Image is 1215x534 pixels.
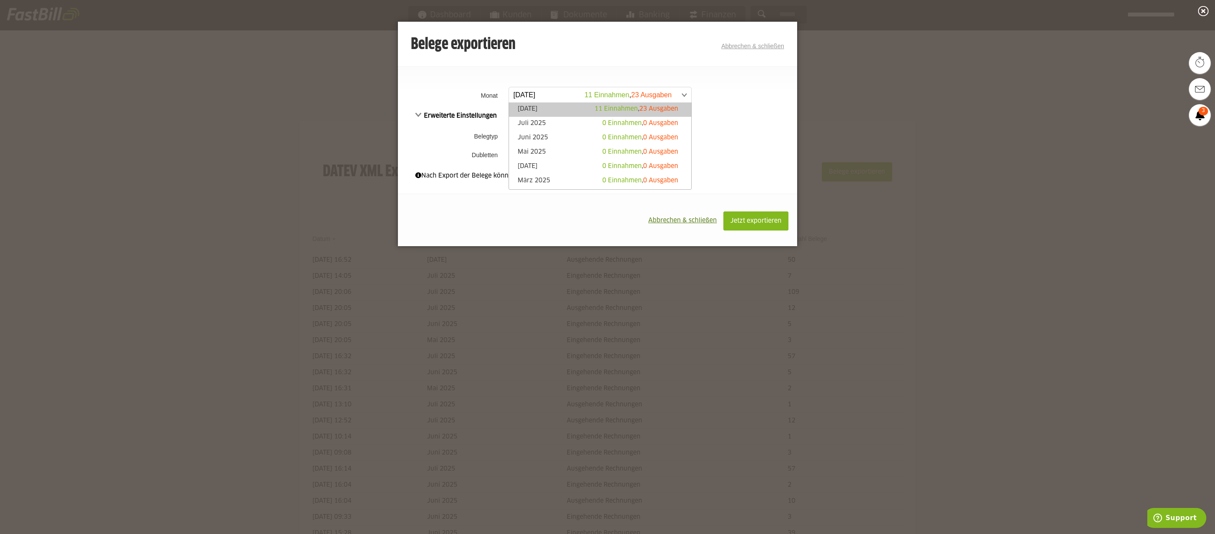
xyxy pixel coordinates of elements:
[730,218,782,224] span: Jetzt exportieren
[594,106,638,112] span: 11 Einnahmen
[398,148,506,162] th: Dubletten
[602,178,642,184] span: 0 Einnahmen
[398,125,506,148] th: Belegtyp
[513,119,687,129] a: Juli 2025
[643,120,678,126] span: 0 Ausgaben
[1189,104,1211,126] a: 3
[398,84,506,106] th: Monat
[602,149,642,155] span: 0 Einnahmen
[415,171,780,181] div: Nach Export der Belege können diese nicht mehr bearbeitet werden.
[602,120,642,126] span: 0 Einnahmen
[513,133,687,143] a: Juni 2025
[602,176,678,185] div: ,
[1147,508,1206,530] iframe: Öffnet ein Widget, in dem Sie weitere Informationen finden
[721,43,784,49] a: Abbrechen & schließen
[643,163,678,169] span: 0 Ausgaben
[602,163,642,169] span: 0 Einnahmen
[602,133,678,142] div: ,
[415,113,497,119] span: Erweiterte Einstellungen
[594,105,678,113] div: ,
[602,135,642,141] span: 0 Einnahmen
[643,135,678,141] span: 0 Ausgaben
[411,36,516,53] h3: Belege exportieren
[602,148,678,156] div: ,
[642,211,723,230] button: Abbrechen & schließen
[643,178,678,184] span: 0 Ausgaben
[513,176,687,186] a: März 2025
[648,218,717,224] span: Abbrechen & schließen
[513,162,687,172] a: [DATE]
[513,105,687,115] a: [DATE]
[513,148,687,158] a: Mai 2025
[1199,107,1208,115] span: 3
[643,149,678,155] span: 0 Ausgaben
[639,106,678,112] span: 23 Ausgaben
[723,211,788,231] button: Jetzt exportieren
[602,119,678,128] div: ,
[602,162,678,171] div: ,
